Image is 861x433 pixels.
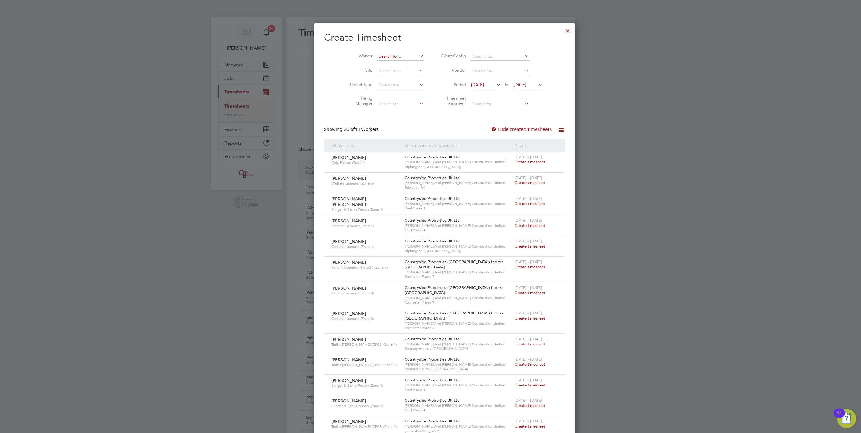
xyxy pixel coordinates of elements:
[470,52,529,61] input: Search for...
[405,180,512,185] span: [PERSON_NAME] And [PERSON_NAME] Construction Limited
[491,126,552,132] label: Hide created timesheets
[515,398,542,403] span: [DATE] - [DATE]
[515,196,542,201] span: [DATE] - [DATE]
[331,398,366,404] span: [PERSON_NAME]
[439,82,466,87] label: Period
[331,244,400,249] span: General Labourer (Zone 4)
[331,316,400,321] span: General Labourer (Zone 3)
[405,185,512,190] span: Edwalton RV
[515,362,545,367] span: Create timesheet
[377,81,424,89] input: Select one
[403,139,513,152] div: Client Config / Vendor / Site
[331,155,366,160] span: [PERSON_NAME]
[515,336,542,341] span: [DATE] - [DATE]
[405,175,460,180] span: Countryside Properties UK Ltd
[331,357,366,362] span: [PERSON_NAME]
[513,82,526,87] span: [DATE]
[515,223,545,228] span: Create timesheet
[405,398,460,403] span: Countryside Properties UK Ltd
[331,160,400,165] span: Gate Person (Zone 4)
[331,383,400,388] span: Slinger & Banks Person (Zone 1)
[439,95,466,106] label: Timesheet Approver
[502,81,510,89] span: To
[405,223,512,228] span: [PERSON_NAME] And [PERSON_NAME] Construction Limited
[331,196,366,207] span: [PERSON_NAME] [PERSON_NAME]
[344,126,379,132] span: 43 Workers
[405,164,512,169] span: Alphington ([GEOGRAPHIC_DATA])
[346,68,373,73] label: Site
[405,321,512,326] span: [PERSON_NAME] And [PERSON_NAME] Construction Limited
[324,31,565,44] h2: Create Timesheet
[405,206,512,211] span: Peel Phase 4
[405,408,512,413] span: Peel Phase 4
[515,383,545,388] span: Create timesheet
[515,290,545,295] span: Create timesheet
[331,404,400,408] span: Slinger & Banks Person (Zone 1)
[515,403,545,408] span: Create timesheet
[377,52,424,61] input: Search for...
[405,419,460,424] span: Countryside Properties UK Ltd
[470,100,529,108] input: Search for...
[515,259,542,264] span: [DATE] - [DATE]
[405,228,512,233] span: Peel Phase 4
[331,378,366,383] span: [PERSON_NAME]
[515,175,542,180] span: [DATE] - [DATE]
[405,326,512,330] span: Rochester Phase 7
[346,95,373,106] label: Hiring Manager
[344,126,355,132] span: 30 of
[405,362,512,367] span: [PERSON_NAME] And [PERSON_NAME] Construction Limited
[405,346,512,351] span: Romney House / [GEOGRAPHIC_DATA]
[515,155,542,160] span: [DATE] - [DATE]
[405,300,512,305] span: Rochester Phase 7
[405,248,512,253] span: Alphington ([GEOGRAPHIC_DATA])
[405,201,512,206] span: [PERSON_NAME] And [PERSON_NAME] Construction Limited
[331,207,400,212] span: Slinger & Banks Person (Zone 1)
[515,357,542,362] span: [DATE] - [DATE]
[515,311,542,316] span: [DATE] - [DATE]
[405,377,460,383] span: Countryside Properties UK Ltd
[515,285,542,290] span: [DATE] - [DATE]
[377,100,424,108] input: Search for...
[405,357,460,362] span: Countryside Properties UK Ltd
[515,377,542,383] span: [DATE] - [DATE]
[331,224,400,228] span: General Labourer (Zone 1)
[331,218,366,224] span: [PERSON_NAME]
[439,53,466,59] label: Client Config
[470,67,529,75] input: Search for...
[331,362,400,367] span: Traffic [PERSON_NAME] (CPCS) (Zone 4)
[515,218,542,223] span: [DATE] - [DATE]
[324,126,380,133] div: Showing
[405,160,512,164] span: [PERSON_NAME] And [PERSON_NAME] Construction Limited
[405,296,512,300] span: [PERSON_NAME] And [PERSON_NAME] Construction Limited
[513,139,559,152] div: Period
[515,264,545,269] span: Create timesheet
[331,181,400,186] span: Welfare Labourer (Zone 5)
[405,311,503,321] span: Countryside Properties ([GEOGRAPHIC_DATA]) Ltd t/a [GEOGRAPHIC_DATA]
[405,387,512,392] span: Peel Phase 4
[405,270,512,275] span: [PERSON_NAME] And [PERSON_NAME] Construction Limited
[515,244,545,249] span: Create timesheet
[405,196,460,201] span: Countryside Properties UK Ltd
[330,139,403,152] div: Worker / Role
[405,239,460,244] span: Countryside Properties UK Ltd
[405,285,503,295] span: Countryside Properties ([GEOGRAPHIC_DATA]) Ltd t/a [GEOGRAPHIC_DATA]
[405,424,512,429] span: [PERSON_NAME] And [PERSON_NAME] Construction Limited
[331,260,366,265] span: [PERSON_NAME]
[405,336,460,341] span: Countryside Properties UK Ltd
[405,383,512,388] span: [PERSON_NAME] And [PERSON_NAME] Construction Limited
[331,311,366,316] span: [PERSON_NAME]
[405,218,460,223] span: Countryside Properties UK Ltd
[331,291,400,296] span: General Labourer (Zone 3)
[515,239,542,244] span: [DATE] - [DATE]
[837,413,842,421] div: 11
[405,244,512,249] span: [PERSON_NAME] And [PERSON_NAME] Construction Limited
[405,155,460,160] span: Countryside Properties UK Ltd
[515,424,545,429] span: Create timesheet
[331,337,366,342] span: [PERSON_NAME]
[405,367,512,371] span: Romney House / [GEOGRAPHIC_DATA]
[515,201,545,206] span: Create timesheet
[405,403,512,408] span: [PERSON_NAME] And [PERSON_NAME] Construction Limited
[331,285,366,291] span: [PERSON_NAME]
[331,419,366,424] span: [PERSON_NAME]
[405,274,512,279] span: Rochester Phase 7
